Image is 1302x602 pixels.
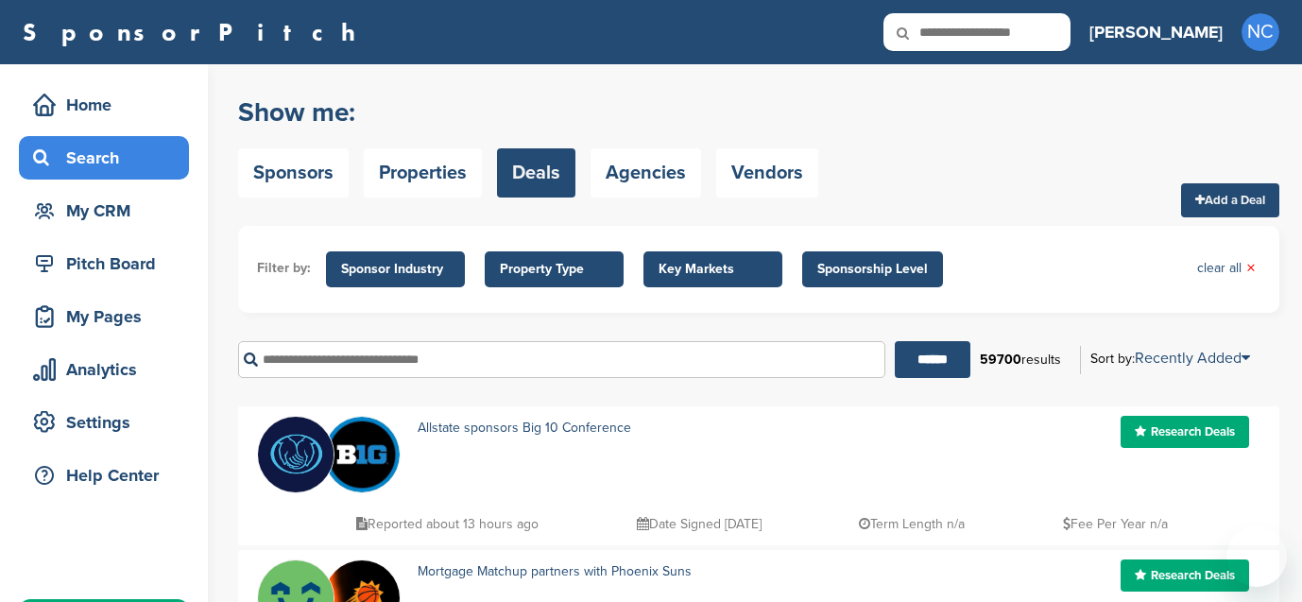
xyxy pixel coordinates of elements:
span: Sponsorship Level [817,259,928,280]
a: Agencies [591,148,701,198]
div: Help Center [28,458,189,492]
div: My CRM [28,194,189,228]
h2: Show me: [238,95,818,129]
a: Pitch Board [19,242,189,285]
a: SponsorPitch [23,20,368,44]
div: Pitch Board [28,247,189,281]
p: Term Length n/a [859,512,965,536]
a: Research Deals [1121,416,1249,448]
p: Date Signed [DATE] [637,512,762,536]
h3: [PERSON_NAME] [1089,19,1223,45]
span: Property Type [500,259,608,280]
iframe: Button to launch messaging window [1226,526,1287,587]
a: My CRM [19,189,189,232]
a: Recently Added [1135,349,1250,368]
p: Fee Per Year n/a [1063,512,1168,536]
a: Research Deals [1121,559,1249,592]
span: Sponsor Industry [341,259,450,280]
a: clear all× [1197,258,1256,279]
a: [PERSON_NAME] [1089,11,1223,53]
a: Sponsors [238,148,349,198]
a: Settings [19,401,189,444]
div: Settings [28,405,189,439]
a: Vendors [716,148,818,198]
a: Allstate sponsors Big 10 Conference [418,420,631,436]
div: results [970,344,1071,376]
p: Reported about 13 hours ago [356,512,539,536]
img: Bi wggbs 400x400 [258,417,334,492]
a: Mortgage Matchup partners with Phoenix Suns [418,563,692,579]
div: Analytics [28,353,189,387]
a: My Pages [19,295,189,338]
a: Home [19,83,189,127]
a: Add a Deal [1181,183,1279,217]
span: NC [1242,13,1279,51]
img: Eum25tej 400x400 [324,417,400,492]
div: Search [28,141,189,175]
div: Home [28,88,189,122]
a: Analytics [19,348,189,391]
a: Search [19,136,189,180]
a: Properties [364,148,482,198]
b: 59700 [980,352,1021,368]
a: Help Center [19,454,189,497]
span: Key Markets [659,259,767,280]
span: × [1246,258,1256,279]
a: Deals [497,148,575,198]
li: Filter by: [257,258,311,279]
div: My Pages [28,300,189,334]
div: Sort by: [1090,351,1250,366]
